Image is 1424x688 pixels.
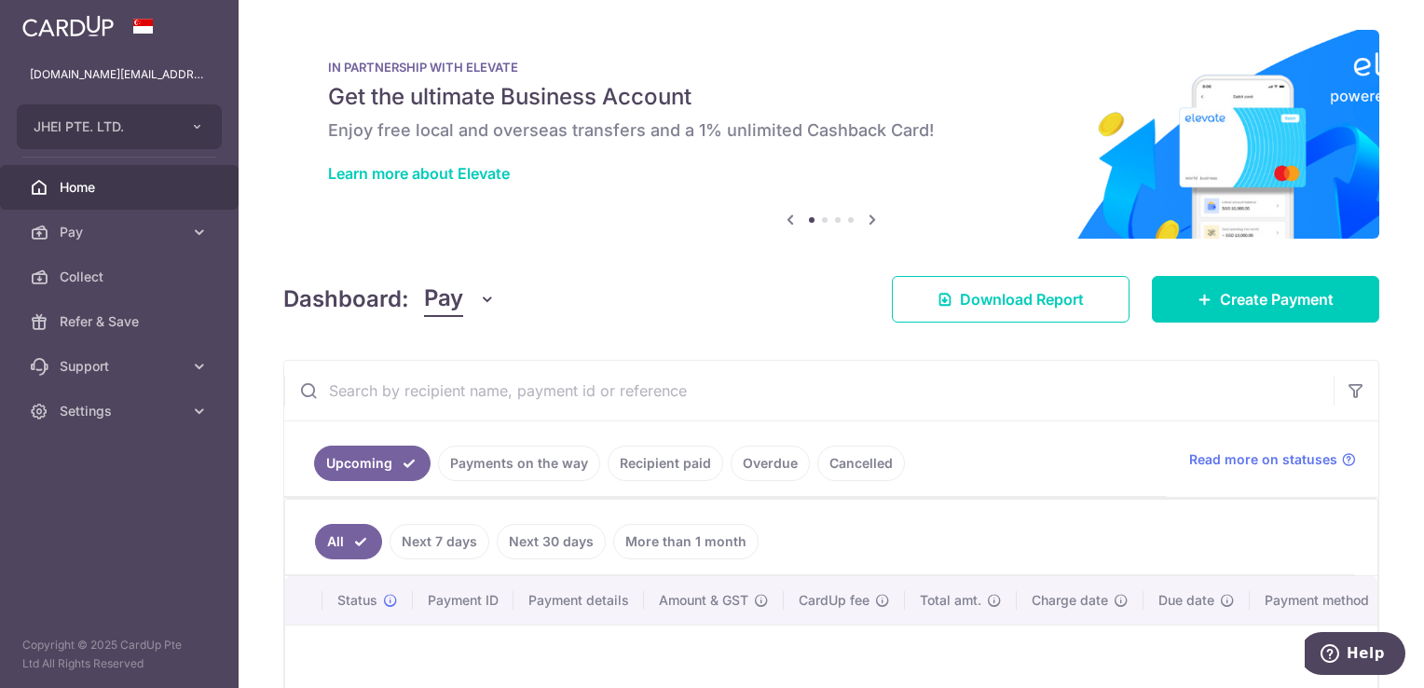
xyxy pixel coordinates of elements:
button: Pay [424,282,496,317]
span: Due date [1158,591,1214,610]
th: Payment ID [413,576,513,625]
button: JHEI PTE. LTD. [17,104,222,149]
a: Payments on the way [438,446,600,481]
span: Pay [60,223,183,241]
span: Settings [60,402,183,420]
img: CardUp [22,15,114,37]
p: IN PARTNERSHIP WITH ELEVATE [328,60,1335,75]
a: Next 30 days [497,524,606,559]
a: Recipient paid [608,446,723,481]
a: Create Payment [1152,276,1379,323]
span: CardUp fee [799,591,869,610]
span: JHEI PTE. LTD. [34,117,171,136]
span: Total amt. [920,591,981,610]
span: Amount & GST [659,591,748,610]
h4: Dashboard: [283,282,409,316]
span: Download Report [960,288,1084,310]
a: Cancelled [817,446,905,481]
span: Read more on statuses [1189,450,1337,469]
span: Home [60,178,183,197]
a: More than 1 month [613,524,759,559]
span: Status [337,591,377,610]
span: Support [60,357,183,376]
h6: Enjoy free local and overseas transfers and a 1% unlimited Cashback Card! [328,119,1335,142]
span: Pay [424,282,463,317]
a: Upcoming [314,446,431,481]
th: Payment details [513,576,644,625]
iframe: Opens a widget where you can find more information [1305,632,1405,679]
span: Refer & Save [60,312,183,331]
a: Learn more about Elevate [328,164,510,183]
a: Next 7 days [390,524,489,559]
p: [DOMAIN_NAME][EMAIL_ADDRESS][DOMAIN_NAME] [30,65,209,84]
input: Search by recipient name, payment id or reference [284,361,1334,420]
a: Read more on statuses [1189,450,1356,469]
a: All [315,524,382,559]
span: Collect [60,268,183,286]
a: Download Report [892,276,1130,323]
h5: Get the ultimate Business Account [328,82,1335,112]
span: Create Payment [1220,288,1334,310]
span: Charge date [1032,591,1108,610]
img: Renovation banner [283,30,1379,239]
a: Overdue [731,446,810,481]
th: Payment method [1250,576,1391,625]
